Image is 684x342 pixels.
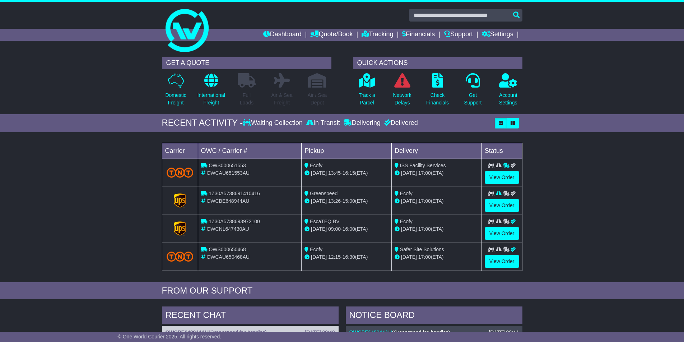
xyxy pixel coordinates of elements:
[174,193,186,208] img: GetCarrierServiceLogo
[426,73,449,111] a: CheckFinancials
[304,119,342,127] div: In Transit
[162,286,522,296] div: FROM OUR SUPPORT
[174,221,186,236] img: GetCarrierServiceLogo
[401,198,417,204] span: [DATE]
[499,73,518,111] a: AccountSettings
[485,227,519,240] a: View Order
[395,225,479,233] div: (ETA)
[401,170,417,176] span: [DATE]
[162,306,339,326] div: RECENT CHAT
[418,198,431,204] span: 17:00
[311,254,327,260] span: [DATE]
[343,198,355,204] span: 15:00
[349,329,392,335] a: OWCBE648944AU
[482,29,513,41] a: Settings
[444,29,473,41] a: Support
[166,329,209,335] a: OWCBE648944AU
[197,73,225,111] a: InternationalFreight
[209,163,246,168] span: OWS000651553
[311,198,327,204] span: [DATE]
[328,226,341,232] span: 09:00
[400,163,446,168] span: ISS Facility Services
[311,170,327,176] span: [DATE]
[305,329,335,336] div: [DATE] 09:40
[395,197,479,205] div: (ETA)
[308,92,327,107] p: Air / Sea Depot
[162,118,243,128] div: RECENT ACTIVITY -
[346,306,522,326] div: NOTICE BOARD
[304,253,388,261] div: - (ETA)
[198,143,302,159] td: OWC / Carrier #
[418,254,431,260] span: 17:00
[238,92,256,107] p: Full Loads
[342,119,382,127] div: Delivering
[391,143,481,159] td: Delivery
[395,169,479,177] div: (ETA)
[359,92,375,107] p: Track a Parcel
[349,329,519,336] div: ( )
[343,254,355,260] span: 16:30
[206,170,250,176] span: OWCAU651553AU
[400,191,413,196] span: Ecofy
[499,92,517,107] p: Account Settings
[464,73,482,111] a: GetSupport
[310,29,353,41] a: Quote/Book
[243,119,304,127] div: Waiting Collection
[166,329,335,336] div: ( )
[489,329,518,336] div: [DATE] 09:44
[304,169,388,177] div: - (ETA)
[304,225,388,233] div: - (ETA)
[481,143,522,159] td: Status
[401,226,417,232] span: [DATE]
[400,247,444,252] span: Safer Site Solutions
[393,92,411,107] p: Network Delays
[210,329,265,335] span: Greenspeed fox handles
[310,247,322,252] span: Ecofy
[206,198,249,204] span: OWCBE648944AU
[401,254,417,260] span: [DATE]
[263,29,302,41] a: Dashboard
[209,247,246,252] span: OWS000650468
[343,170,355,176] span: 16:15
[165,92,186,107] p: Domestic Freight
[402,29,435,41] a: Financials
[353,57,522,69] div: QUICK ACTIONS
[464,92,481,107] p: Get Support
[304,197,388,205] div: - (ETA)
[209,191,260,196] span: 1Z30A5738691410416
[310,219,339,224] span: EscaTEQ BV
[167,168,194,177] img: TNT_Domestic.png
[118,334,222,339] span: © One World Courier 2025. All rights reserved.
[328,254,341,260] span: 12:15
[209,219,260,224] span: 1Z30A5738693972100
[206,254,250,260] span: OWCAU650468AU
[485,199,519,212] a: View Order
[311,226,327,232] span: [DATE]
[426,92,449,107] p: Check Financials
[418,226,431,232] span: 17:00
[165,73,186,111] a: DomesticFreight
[343,226,355,232] span: 16:00
[395,253,479,261] div: (ETA)
[392,73,411,111] a: NetworkDelays
[328,170,341,176] span: 13:45
[485,255,519,268] a: View Order
[206,226,249,232] span: OWCNL647430AU
[162,143,198,159] td: Carrier
[400,219,413,224] span: Ecofy
[162,57,331,69] div: GET A QUOTE
[271,92,293,107] p: Air & Sea Freight
[485,171,519,184] a: View Order
[328,198,341,204] span: 13:26
[197,92,225,107] p: International Freight
[358,73,376,111] a: Track aParcel
[382,119,418,127] div: Delivered
[310,191,338,196] span: Greenspeed
[362,29,393,41] a: Tracking
[310,163,322,168] span: Ecofy
[394,329,448,335] span: Greenspeed fox handles
[167,252,194,261] img: TNT_Domestic.png
[418,170,431,176] span: 17:00
[302,143,392,159] td: Pickup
